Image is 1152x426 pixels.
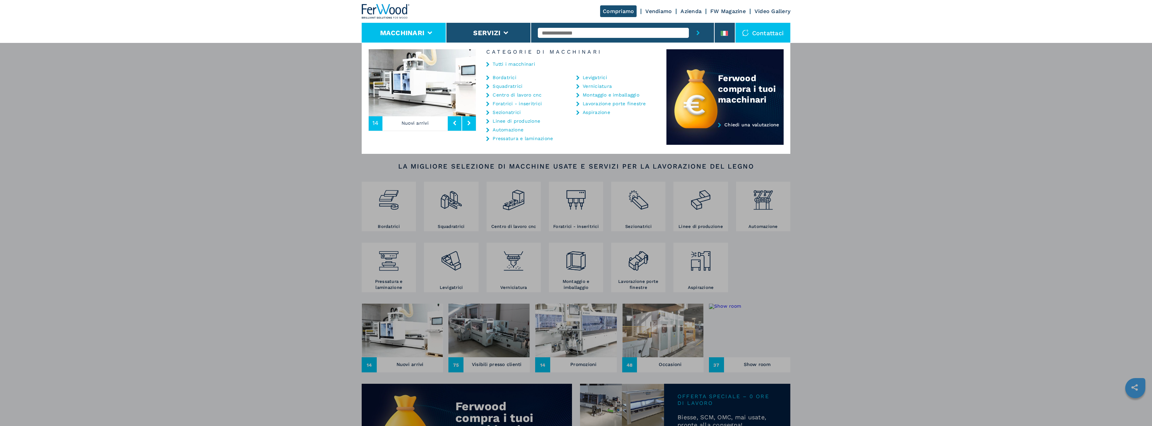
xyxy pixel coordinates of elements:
[742,29,749,36] img: Contattaci
[583,110,610,115] a: Aspirazione
[372,120,379,126] span: 14
[493,101,542,106] a: Foratrici - inseritrici
[680,8,702,14] a: Azienda
[666,122,784,145] a: Chiedi una valutazione
[476,49,584,116] img: image
[493,84,522,88] a: Squadratrici
[689,23,707,43] button: submit-button
[735,23,791,43] div: Contattaci
[493,127,523,132] a: Automazione
[493,75,516,80] a: Bordatrici
[645,8,672,14] a: Vendiamo
[473,29,500,37] button: Servizi
[583,93,639,97] a: Montaggio e imballaggio
[493,136,553,141] a: Pressatura e laminazione
[493,93,542,97] a: Centro di lavoro cnc
[754,8,790,14] a: Video Gallery
[710,8,746,14] a: FW Magazine
[583,84,612,88] a: Verniciatura
[493,62,535,66] a: Tutti i macchinari
[718,73,784,105] div: Ferwood compra i tuoi macchinari
[583,75,607,80] a: Levigatrici
[382,115,448,131] p: Nuovi arrivi
[600,5,637,17] a: Compriamo
[380,29,425,37] button: Macchinari
[493,119,540,123] a: Linee di produzione
[368,49,476,116] img: image
[493,110,521,115] a: Sezionatrici
[583,101,646,106] a: Lavorazione porte finestre
[362,4,410,19] img: Ferwood
[476,49,666,55] h6: Categorie di Macchinari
